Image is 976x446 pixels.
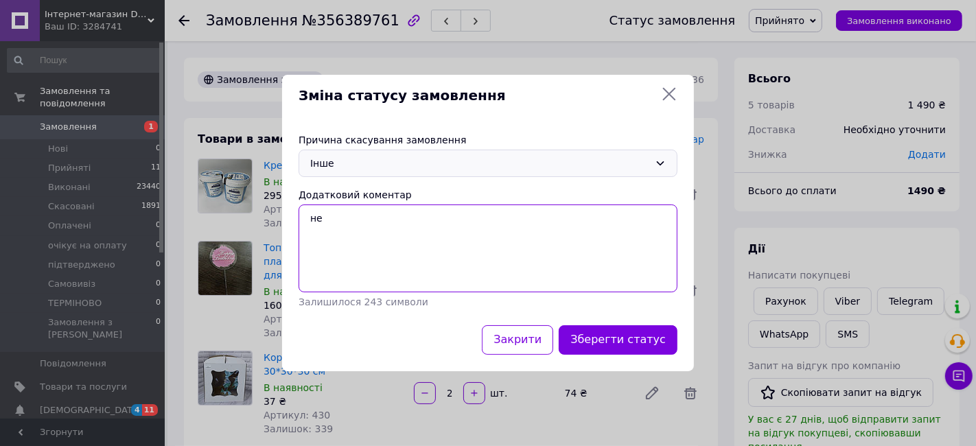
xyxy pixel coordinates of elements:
button: Закрити [482,325,553,355]
div: Причина скасування замовлення [299,133,677,147]
label: Додатковий коментар [299,189,412,200]
textarea: не відп [299,204,677,292]
span: Залишилося 243 символи [299,296,428,307]
span: Зміна статусу замовлення [299,86,655,106]
div: Інше [310,156,649,171]
button: Зберегти статус [559,325,677,355]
